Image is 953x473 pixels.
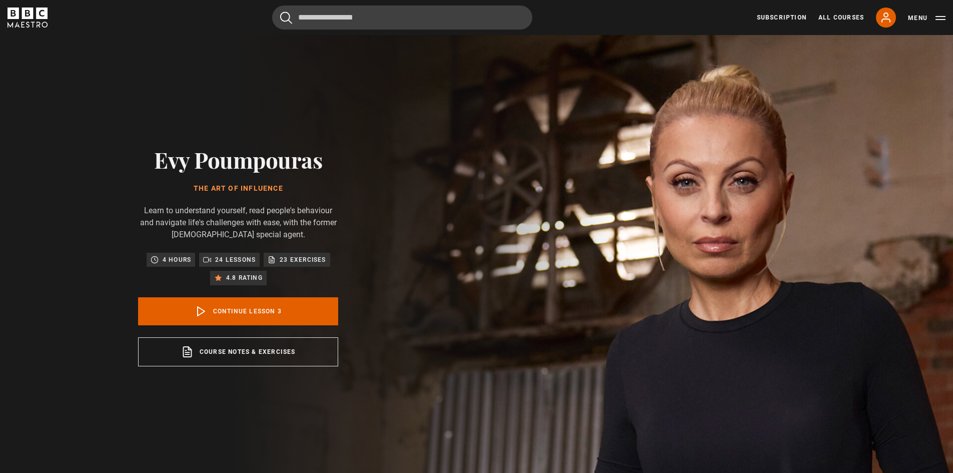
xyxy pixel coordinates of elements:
[138,185,338,193] h1: The Art of Influence
[138,147,338,172] h2: Evy Poumpouras
[908,13,945,23] button: Toggle navigation
[138,337,338,366] a: Course notes & exercises
[8,8,48,28] svg: BBC Maestro
[280,12,292,24] button: Submit the search query
[138,297,338,325] a: Continue lesson 3
[163,255,191,265] p: 4 hours
[280,255,326,265] p: 23 exercises
[215,255,256,265] p: 24 lessons
[818,13,864,22] a: All Courses
[226,273,263,283] p: 4.8 rating
[757,13,806,22] a: Subscription
[272,6,532,30] input: Search
[138,205,338,241] p: Learn to understand yourself, read people's behaviour and navigate life's challenges with ease, w...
